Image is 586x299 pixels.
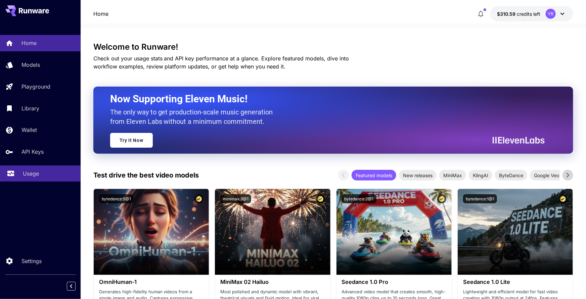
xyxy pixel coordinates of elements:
div: YR [546,9,556,19]
span: ByteDance [495,172,527,179]
button: bytedance:1@1 [463,194,497,203]
span: Google Veo [530,172,563,179]
p: Home [21,39,37,47]
p: Test drive the best video models [93,170,199,180]
span: MiniMax [439,172,466,179]
p: API Keys [21,148,44,156]
h3: Welcome to Runware! [93,42,574,52]
button: Certified Model – Vetted for best performance and includes a commercial license. [437,194,446,203]
span: credits left [517,11,540,17]
p: Models [21,61,40,69]
h3: Seedance 1.0 Pro [342,279,446,285]
h3: OmniHuman‑1 [99,279,204,285]
p: Playground [21,83,50,91]
button: Collapse sidebar [67,282,76,291]
nav: breadcrumb [93,10,108,18]
div: $310.58668 [497,10,540,17]
p: Library [21,104,39,112]
button: bytedance:5@1 [99,194,134,203]
div: New releases [399,170,437,181]
button: Certified Model – Vetted for best performance and includes a commercial license. [558,194,568,203]
span: Check out your usage stats and API key performance at a glance. Explore featured models, dive int... [93,55,349,70]
p: Settings [21,257,42,265]
h3: MiniMax 02 Hailuo [220,279,325,285]
span: New releases [399,172,437,179]
div: KlingAI [469,170,492,181]
span: KlingAI [469,172,492,179]
p: Usage [23,169,39,178]
img: alt [215,189,330,275]
div: Featured models [352,170,396,181]
h2: Now Supporting Eleven Music! [110,93,540,105]
img: alt [336,189,452,275]
p: The only way to get production-scale music generation from Eleven Labs without a minimum commitment. [110,107,278,126]
img: alt [458,189,573,275]
h3: Seedance 1.0 Lite [463,279,568,285]
a: Home [93,10,108,18]
button: Certified Model – Vetted for best performance and includes a commercial license. [316,194,325,203]
div: ByteDance [495,170,527,181]
button: $310.58668YR [490,6,573,21]
button: Certified Model – Vetted for best performance and includes a commercial license. [194,194,204,203]
div: Collapse sidebar [72,280,81,292]
button: bytedance:2@1 [342,194,376,203]
span: $310.59 [497,11,517,17]
div: MiniMax [439,170,466,181]
button: minimax:3@1 [220,194,251,203]
div: Google Veo [530,170,563,181]
p: Wallet [21,126,37,134]
img: alt [94,189,209,275]
span: Featured models [352,172,396,179]
a: Try It Now [110,133,153,148]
